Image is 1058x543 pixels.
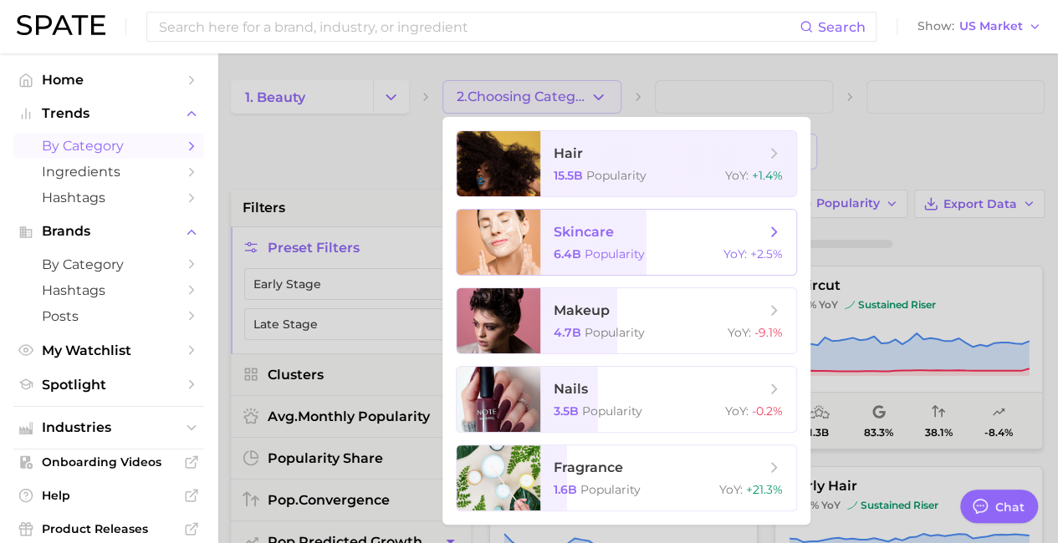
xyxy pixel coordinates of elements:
[42,190,176,206] span: Hashtags
[752,168,783,183] span: +1.4%
[554,403,579,419] span: 3.5b
[586,168,647,183] span: Popularity
[13,372,204,398] a: Spotlight
[13,67,204,93] a: Home
[580,482,641,497] span: Popularity
[42,521,176,536] span: Product Releases
[959,22,1023,31] span: US Market
[725,168,749,183] span: YoY :
[554,381,588,397] span: nails
[725,403,749,419] span: YoY :
[42,256,176,272] span: by Category
[728,325,751,340] span: YoY :
[13,277,204,303] a: Hashtags
[13,185,204,211] a: Hashtags
[13,449,204,474] a: Onboarding Videos
[42,343,176,358] span: My Watchlist
[42,420,176,435] span: Industries
[719,482,743,497] span: YoY :
[917,22,954,31] span: Show
[442,117,810,525] ul: 2.Choosing Category
[754,325,783,340] span: -9.1%
[554,302,610,318] span: makeup
[42,308,176,324] span: Posts
[723,246,747,261] span: YoY :
[554,459,623,475] span: fragrance
[585,325,645,340] span: Popularity
[746,482,783,497] span: +21.3%
[13,159,204,185] a: Ingredients
[42,454,176,469] span: Onboarding Videos
[13,303,204,329] a: Posts
[13,483,204,508] a: Help
[585,246,645,261] span: Popularity
[554,482,577,497] span: 1.6b
[42,106,176,121] span: Trends
[752,403,783,419] span: -0.2%
[13,133,204,159] a: by Category
[554,325,581,340] span: 4.7b
[42,72,176,88] span: Home
[42,377,176,393] span: Spotlight
[554,224,614,240] span: skincare
[157,13,800,41] input: Search here for a brand, industry, or ingredient
[554,246,581,261] span: 6.4b
[13,251,204,277] a: by Category
[13,337,204,363] a: My Watchlist
[42,488,176,503] span: Help
[13,101,204,126] button: Trends
[582,403,642,419] span: Popularity
[17,15,105,35] img: SPATE
[42,138,176,154] span: by Category
[818,19,866,35] span: Search
[13,415,204,440] button: Industries
[13,219,204,244] button: Brands
[913,16,1045,38] button: ShowUS Market
[42,282,176,298] span: Hashtags
[13,516,204,541] a: Product Releases
[750,246,783,261] span: +2.5%
[42,164,176,180] span: Ingredients
[554,145,583,161] span: hair
[554,168,583,183] span: 15.5b
[42,224,176,239] span: Brands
